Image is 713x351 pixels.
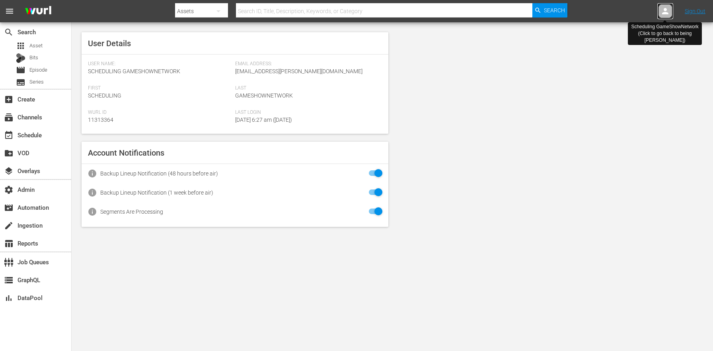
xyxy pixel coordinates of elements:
[100,189,213,196] div: Backup Lineup Notification (1 week before air)
[4,239,14,248] span: Reports
[4,131,14,140] span: Schedule
[4,275,14,285] span: GraphQL
[235,92,293,99] span: GameShowNetwork
[100,209,163,215] div: Segments Are Processing
[4,27,14,37] span: Search
[235,117,292,123] span: [DATE] 6:27 am ([DATE])
[4,113,14,122] span: Channels
[685,8,705,14] a: Sign Out
[631,23,698,44] div: Scheduling GameShowNetwork (Click to go back to being [PERSON_NAME] )
[4,95,14,104] span: Create
[29,66,47,74] span: Episode
[29,42,43,50] span: Asset
[4,293,14,303] span: DataPool
[4,185,14,195] span: Admin
[4,166,14,176] span: Overlays
[88,39,131,48] span: User Details
[544,3,565,18] span: Search
[16,41,25,51] span: Asset
[235,85,378,92] span: Last
[88,148,164,158] span: Account Notifications
[16,78,25,87] span: Series
[16,65,25,75] span: Episode
[88,68,180,74] span: Scheduling GameShowNetwork
[235,61,378,67] span: Email Address:
[88,61,231,67] span: User Name:
[88,85,231,92] span: First
[4,203,14,213] span: Automation
[16,53,25,63] div: Bits
[4,148,14,158] span: VOD
[29,54,38,62] span: Bits
[100,170,218,177] div: Backup Lineup Notification (48 hours before air)
[29,78,44,86] span: Series
[88,207,97,216] span: info
[5,6,14,16] span: menu
[4,257,14,267] span: Job Queues
[88,169,97,178] span: info
[88,188,97,197] span: info
[4,221,14,230] span: Ingestion
[532,3,567,18] button: Search
[88,92,121,99] span: Scheduling
[235,109,378,116] span: Last Login
[19,2,57,21] img: ans4CAIJ8jUAAAAAAAAAAAAAAAAAAAAAAAAgQb4GAAAAAAAAAAAAAAAAAAAAAAAAJMjXAAAAAAAAAAAAAAAAAAAAAAAAgAT5G...
[88,117,113,123] span: 11313364
[235,68,362,74] span: [EMAIL_ADDRESS][PERSON_NAME][DOMAIN_NAME]
[88,109,231,116] span: Wurl Id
